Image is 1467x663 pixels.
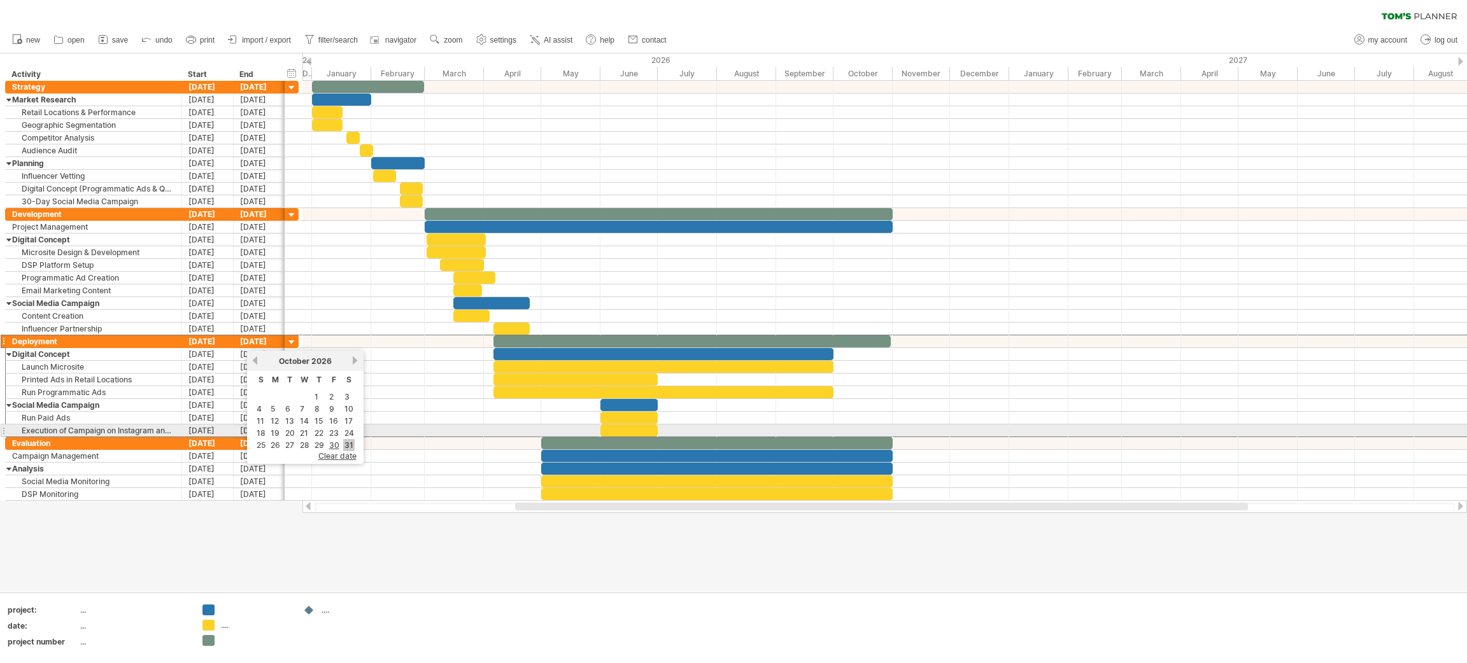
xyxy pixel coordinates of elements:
[234,272,285,284] div: [DATE]
[182,94,234,106] div: [DATE]
[182,323,234,335] div: [DATE]
[1435,36,1457,45] span: log out
[12,424,175,436] div: Execution of Campaign on Instagram and TikTok
[1351,32,1411,48] a: my account
[182,361,234,373] div: [DATE]
[490,36,516,45] span: settings
[182,119,234,131] div: [DATE]
[351,356,360,365] a: next
[182,221,234,233] div: [DATE]
[182,335,234,347] div: [DATE]
[234,386,285,398] div: [DATE]
[484,67,541,80] div: April 2026
[343,403,355,415] a: 10
[12,386,175,398] div: Run Programmatic Ads
[950,67,1009,80] div: December 2026
[182,106,234,118] div: [DATE]
[328,439,341,451] a: 30
[427,32,466,48] a: zoom
[12,399,175,411] div: Social Media Campaign
[311,356,332,366] span: 2026
[343,439,355,451] a: 31
[12,323,175,335] div: Influencer Partnership
[658,67,717,80] div: July 2026
[284,403,292,415] a: 6
[368,32,420,48] a: navigator
[234,119,285,131] div: [DATE]
[50,32,89,48] a: open
[234,335,285,347] div: [DATE]
[12,310,175,322] div: Content Creation
[425,67,484,80] div: March 2026
[234,144,285,157] div: [DATE]
[299,439,311,451] a: 28
[234,132,285,144] div: [DATE]
[541,67,600,80] div: May 2026
[80,636,187,647] div: ...
[182,81,234,93] div: [DATE]
[182,373,234,386] div: [DATE]
[1122,67,1181,80] div: March 2027
[95,32,132,48] a: save
[312,67,371,80] div: January 2026
[328,403,336,415] a: 9
[182,450,234,462] div: [DATE]
[287,375,292,384] span: Tuesday
[234,348,285,360] div: [DATE]
[12,221,175,233] div: Project Management
[242,36,291,45] span: import / export
[255,439,267,451] a: 25
[234,284,285,297] div: [DATE]
[9,32,44,48] a: new
[328,391,335,403] a: 2
[234,259,285,271] div: [DATE]
[67,36,85,45] span: open
[234,310,285,322] div: [DATE]
[313,439,325,451] a: 29
[182,310,234,322] div: [DATE]
[234,475,285,487] div: [DATE]
[893,67,950,80] div: November 2026
[200,36,215,45] span: print
[182,348,234,360] div: [DATE]
[371,67,425,80] div: February 2026
[234,183,285,195] div: [DATE]
[284,427,296,439] a: 20
[155,36,173,45] span: undo
[1009,67,1068,80] div: January 2027
[80,620,187,631] div: ...
[473,32,520,48] a: settings
[80,604,187,615] div: ...
[299,415,310,427] a: 14
[250,356,260,365] a: previous
[225,32,295,48] a: import / export
[12,412,175,424] div: Run Paid Ads
[1417,32,1461,48] a: log out
[182,246,234,258] div: [DATE]
[343,427,355,439] a: 24
[600,67,658,80] div: June 2026
[182,399,234,411] div: [DATE]
[316,375,322,384] span: Thursday
[234,246,285,258] div: [DATE]
[12,437,175,449] div: Evaluation
[269,439,281,451] a: 26
[1298,67,1355,80] div: June 2027
[234,424,285,436] div: [DATE]
[11,68,174,81] div: Activity
[12,475,175,487] div: Social Media Monitoring
[12,297,175,309] div: Social Media Campaign
[234,463,285,475] div: [DATE]
[234,361,285,373] div: [DATE]
[8,636,78,647] div: project number
[12,208,175,220] div: Development
[12,81,175,93] div: Strategy
[12,335,175,347] div: Deployment
[8,620,78,631] div: date:
[312,53,1009,67] div: 2026
[385,36,416,45] span: navigator
[12,144,175,157] div: Audience Audit
[182,157,234,169] div: [DATE]
[269,415,280,427] a: 12
[234,234,285,246] div: [DATE]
